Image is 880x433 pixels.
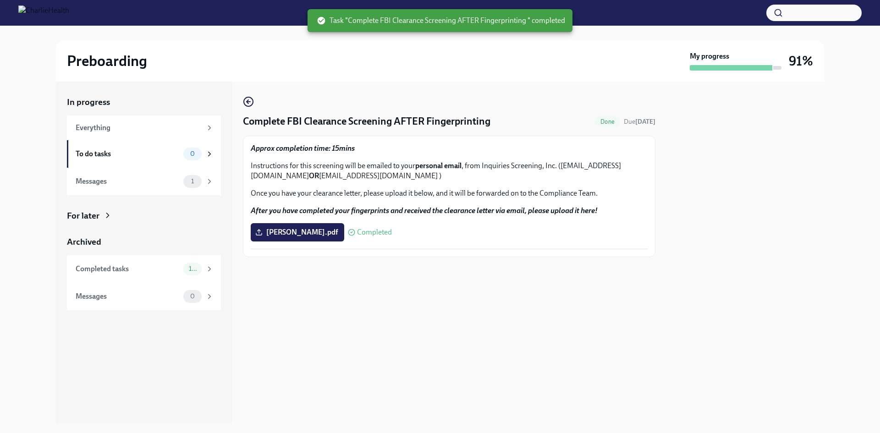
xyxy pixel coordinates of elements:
[624,117,655,126] span: August 25th, 2025 08:00
[67,140,221,168] a: To do tasks0
[317,16,565,26] span: Task "Complete FBI Clearance Screening AFTER Fingerprinting " completed
[76,264,180,274] div: Completed tasks
[690,51,729,61] strong: My progress
[243,115,490,128] h4: Complete FBI Clearance Screening AFTER Fingerprinting
[67,255,221,283] a: Completed tasks10
[251,223,344,241] label: [PERSON_NAME].pdf
[76,291,180,301] div: Messages
[635,118,655,126] strong: [DATE]
[76,149,180,159] div: To do tasks
[67,210,221,222] a: For later
[789,53,813,69] h3: 91%
[186,178,199,185] span: 1
[624,118,655,126] span: Due
[415,161,462,170] strong: personal email
[251,188,648,198] p: Once you have your clearance letter, please upload it below, and it will be forwarded on to the C...
[357,229,392,236] span: Completed
[185,150,200,157] span: 0
[76,176,180,186] div: Messages
[251,144,355,153] strong: Approx completion time: 15mins
[67,115,221,140] a: Everything
[251,206,598,215] strong: After you have completed your fingerprints and received the clearance letter via email, please up...
[183,265,202,272] span: 10
[67,168,221,195] a: Messages1
[309,171,319,180] strong: OR
[595,118,620,125] span: Done
[18,5,69,20] img: CharlieHealth
[67,210,99,222] div: For later
[185,293,200,300] span: 0
[67,236,221,248] a: Archived
[67,283,221,310] a: Messages0
[257,228,338,237] span: [PERSON_NAME].pdf
[67,96,221,108] a: In progress
[67,52,147,70] h2: Preboarding
[251,161,648,181] p: Instructions for this screening will be emailed to your , from Inquiries Screening, Inc. ([EMAIL_...
[76,123,202,133] div: Everything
